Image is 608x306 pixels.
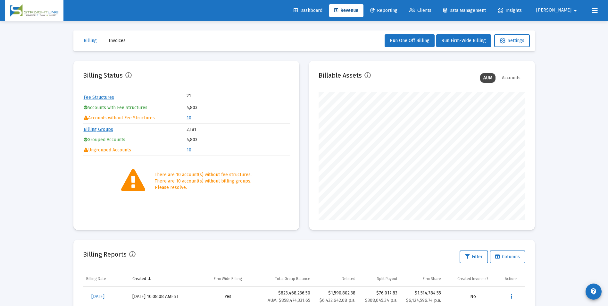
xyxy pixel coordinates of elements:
[499,73,524,83] div: Accounts
[214,276,242,281] div: Firm Wide Billing
[91,294,104,299] span: [DATE]
[187,103,289,113] td: 4,803
[441,38,486,43] span: Run Firm-Wide Billing
[155,178,252,184] div: There are 10 account(s) without billing groups.
[401,271,444,286] td: Column Firm Share
[438,4,491,17] a: Data Management
[187,125,289,134] td: 2,181
[104,34,131,47] button: Invoices
[84,145,186,155] td: Ungrouped Accounts
[83,249,127,259] h2: Billing Reports
[536,8,571,13] span: [PERSON_NAME]
[294,8,322,13] span: Dashboard
[109,38,126,43] span: Invoices
[259,290,310,304] div: $823,468,236.50
[495,254,520,259] span: Columns
[447,293,498,300] div: No
[155,172,252,178] div: There are 10 account(s) without fee structures.
[187,147,191,153] a: 10
[365,298,397,303] small: $308,045.34 p.a.
[84,38,97,43] span: Billing
[86,290,110,303] a: [DATE]
[465,254,483,259] span: Filter
[171,294,179,299] small: EST
[275,276,310,281] div: Total Group Balance
[319,70,362,81] h2: Billable Assets
[370,8,397,13] span: Reporting
[500,38,524,43] span: Settings
[490,251,525,263] button: Columns
[320,298,355,303] small: $6,432,642.08 p.a.
[494,34,530,47] button: Settings
[493,4,527,17] a: Insights
[457,276,488,281] div: Created Invoices?
[84,103,186,113] td: Accounts with Fee Structures
[377,276,397,281] div: Split Payout
[409,8,431,13] span: Clients
[84,95,114,100] a: Fee Structures
[129,271,200,286] td: Column Created
[203,293,253,300] div: Yes
[84,135,186,145] td: Grouped Accounts
[187,115,191,121] a: 10
[84,127,113,132] a: Billing Groups
[498,8,522,13] span: Insights
[84,113,186,123] td: Accounts without Fee Structures
[334,8,358,13] span: Revenue
[529,4,587,17] button: [PERSON_NAME]
[590,288,597,295] mat-icon: contact_support
[187,93,238,99] td: 21
[436,34,491,47] button: Run Firm-Wide Billing
[404,4,437,17] a: Clients
[502,271,525,286] td: Column Actions
[406,298,441,303] small: $6,124,596.74 p.a.
[132,276,146,281] div: Created
[385,34,435,47] button: Run One Off Billing
[329,4,363,17] a: Revenue
[10,4,59,17] img: Dashboard
[79,34,102,47] button: Billing
[365,4,403,17] a: Reporting
[200,271,256,286] td: Column Firm Wide Billing
[362,290,397,304] div: $76,017.83
[342,276,355,281] div: Debited
[444,271,502,286] td: Column Created Invoices?
[155,184,252,191] div: Please resolve.
[423,276,441,281] div: Firm Share
[268,298,310,303] small: AUM: $858,474,331.65
[256,271,313,286] td: Column Total Group Balance
[404,290,441,296] div: $1,514,784.55
[86,276,106,281] div: Billing Date
[317,290,355,296] div: $1,590,802.38
[443,8,486,13] span: Data Management
[288,4,328,17] a: Dashboard
[571,4,579,17] mat-icon: arrow_drop_down
[359,271,401,286] td: Column Split Payout
[187,135,289,145] td: 4,803
[132,293,197,300] div: [DATE] 10:08:08 AM
[83,271,129,286] td: Column Billing Date
[480,73,496,83] div: AUM
[83,70,123,81] h2: Billing Status
[313,271,359,286] td: Column Debited
[460,251,488,263] button: Filter
[505,276,518,281] div: Actions
[390,38,429,43] span: Run One Off Billing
